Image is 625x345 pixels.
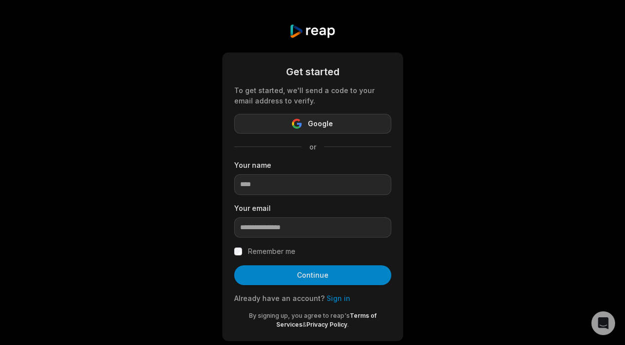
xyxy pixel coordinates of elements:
span: Already have an account? [234,294,325,302]
label: Your name [234,160,391,170]
span: . [347,321,349,328]
div: Open Intercom Messenger [591,311,615,335]
a: Privacy Policy [306,321,347,328]
a: Sign in [327,294,350,302]
span: By signing up, you agree to reap's [249,312,350,319]
label: Your email [234,203,391,213]
div: To get started, we'll send a code to your email address to verify. [234,85,391,106]
span: Google [308,118,333,130]
button: Google [234,114,391,134]
img: reap [289,24,336,39]
div: Get started [234,64,391,79]
span: & [302,321,306,328]
span: or [301,142,324,152]
a: Terms of Services [276,312,376,328]
label: Remember me [248,246,295,257]
button: Continue [234,265,391,285]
